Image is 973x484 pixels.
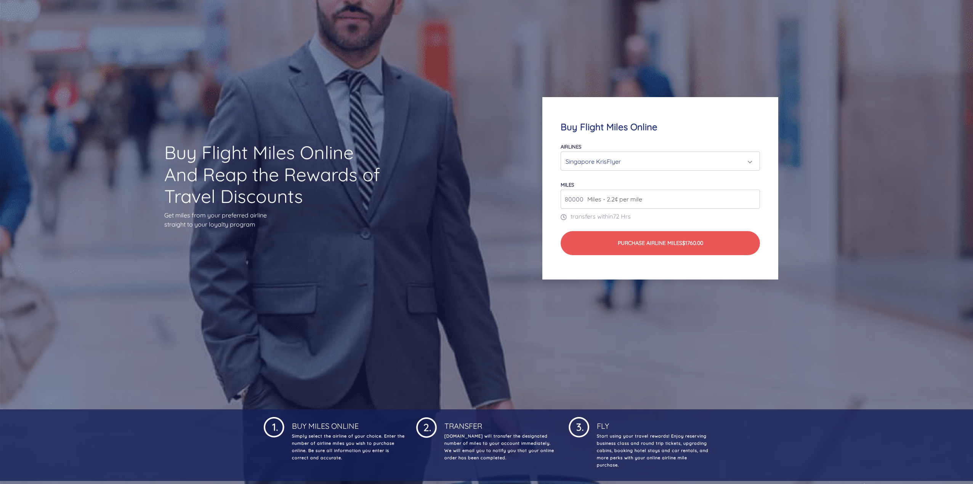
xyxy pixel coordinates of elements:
label: Airlines [561,144,581,150]
h4: Buy Miles Online [290,415,405,431]
h4: Transfer [443,415,557,431]
h4: Buy Flight Miles Online [561,121,760,133]
button: Singapore KrisFlyer [561,152,760,171]
span: Miles - 2.2¢ per mile [583,195,642,204]
button: Purchase Airline Miles$1760.00 [561,231,760,255]
p: [DOMAIN_NAME] will transfer the designated number of miles to your account immediately. We will e... [443,433,557,462]
h1: Buy Flight Miles Online And Reap the Rewards of Travel Discounts [164,142,384,208]
img: 1 [416,415,437,438]
h4: Fly [595,415,710,431]
span: $1760.00 [682,240,703,246]
p: Get miles from your preferred airline straight to your loyalty program [164,211,384,229]
label: miles [561,182,574,188]
p: Simply select the airline of your choice. Enter the number of airline miles you wish to purchase ... [290,433,405,462]
div: Singapore KrisFlyer [566,154,750,169]
p: transfers within [561,212,760,221]
img: 1 [264,415,284,438]
p: Start using your travel rewards! Enjoy reserving business class and round trip tickets, upgrading... [595,433,710,469]
img: 1 [569,415,589,438]
span: 72 Hrs [613,212,631,220]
